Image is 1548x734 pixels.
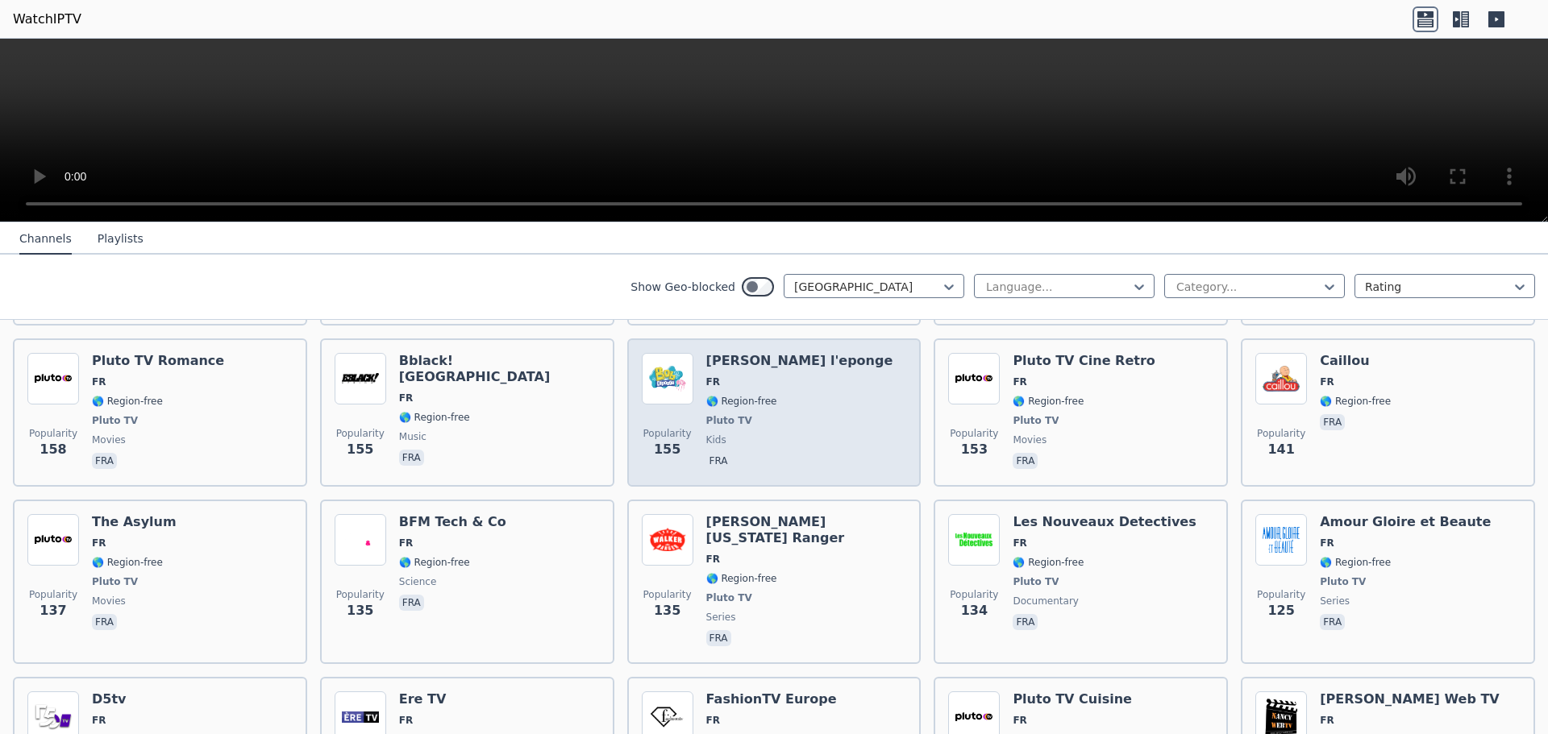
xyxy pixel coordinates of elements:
a: WatchIPTV [13,10,81,29]
span: 141 [1267,440,1294,459]
label: Show Geo-blocked [630,279,735,295]
h6: The Asylum [92,514,177,530]
p: fra [399,450,424,466]
span: 🌎 Region-free [706,572,777,585]
span: FR [706,375,720,388]
span: FR [92,714,106,727]
p: fra [92,614,117,630]
button: Channels [19,224,72,255]
span: documentary [1013,595,1079,608]
button: Playlists [98,224,144,255]
span: Popularity [29,427,77,440]
span: FR [92,375,106,388]
img: The Asylum [27,514,79,566]
span: 134 [961,601,988,620]
span: FR [92,537,106,549]
p: fra [1013,453,1038,469]
span: Pluto TV [1013,575,1059,588]
p: fra [706,453,731,469]
img: BFM Tech & Co [335,514,386,566]
span: 125 [1267,601,1294,620]
span: FR [706,553,720,566]
h6: Pluto TV Cuisine [1013,691,1132,707]
p: fra [1013,614,1038,630]
span: movies [92,433,126,446]
span: Popularity [643,427,692,440]
img: Pluto TV Romance [27,353,79,404]
span: FR [1013,714,1026,727]
span: Popularity [1257,427,1305,440]
span: Popularity [336,427,385,440]
span: movies [92,595,126,608]
img: Caillou [1255,353,1307,404]
h6: Bblack! [GEOGRAPHIC_DATA] [399,353,600,385]
span: 155 [347,440,373,459]
h6: Ere TV [399,691,470,707]
span: FR [399,537,413,549]
h6: [PERSON_NAME] l'eponge [706,353,893,369]
span: 158 [40,440,66,459]
span: movies [1013,433,1047,446]
span: 🌎 Region-free [1320,395,1391,408]
span: science [399,575,437,588]
span: 135 [347,601,373,620]
span: Pluto TV [1320,575,1366,588]
span: FR [1013,375,1026,388]
img: Bblack! Africa [335,353,386,404]
span: series [1320,595,1350,608]
img: Pluto TV Cine Retro [948,353,1000,404]
span: FR [1013,537,1026,549]
p: fra [706,630,731,646]
span: Popularity [950,427,998,440]
span: 🌎 Region-free [1320,556,1391,569]
span: 153 [961,440,988,459]
span: FR [1320,375,1334,388]
span: FR [706,714,720,727]
span: Pluto TV [92,575,138,588]
h6: Caillou [1320,353,1391,369]
span: 🌎 Region-free [399,556,470,569]
span: 🌎 Region-free [92,395,163,408]
span: 🌎 Region-free [706,395,777,408]
h6: BFM Tech & Co [399,514,506,530]
h6: Pluto TV Cine Retro [1013,353,1155,369]
span: FR [399,392,413,404]
span: 🌎 Region-free [1013,395,1084,408]
h6: D5tv [92,691,163,707]
h6: [PERSON_NAME] Web TV [1320,691,1500,707]
span: music [399,430,427,443]
span: Popularity [950,588,998,601]
span: 137 [40,601,66,620]
span: Popularity [1257,588,1305,601]
span: Pluto TV [1013,414,1059,427]
p: fra [1320,614,1345,630]
p: fra [92,453,117,469]
span: 🌎 Region-free [399,411,470,424]
p: fra [399,595,424,611]
h6: [PERSON_NAME] [US_STATE] Ranger [706,514,907,546]
span: kids [706,433,726,446]
span: 155 [654,440,680,459]
span: 🌎 Region-free [92,556,163,569]
img: Les Nouveaux Detectives [948,514,1000,566]
span: FR [399,714,413,727]
h6: FashionTV Europe [706,691,837,707]
span: FR [1320,537,1334,549]
span: FR [1320,714,1334,727]
img: Walker Texas Ranger [642,514,693,566]
span: Popularity [336,588,385,601]
span: Pluto TV [706,414,752,427]
span: 🌎 Region-free [1013,556,1084,569]
img: Bob l'eponge [642,353,693,404]
span: 135 [654,601,680,620]
span: series [706,611,736,624]
h6: Pluto TV Romance [92,353,224,369]
h6: Les Nouveaux Detectives [1013,514,1196,530]
h6: Amour Gloire et Beaute [1320,514,1491,530]
span: Popularity [643,588,692,601]
span: Popularity [29,588,77,601]
img: Amour Gloire et Beaute [1255,514,1307,566]
p: fra [1320,414,1345,430]
span: Pluto TV [92,414,138,427]
span: Pluto TV [706,591,752,604]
